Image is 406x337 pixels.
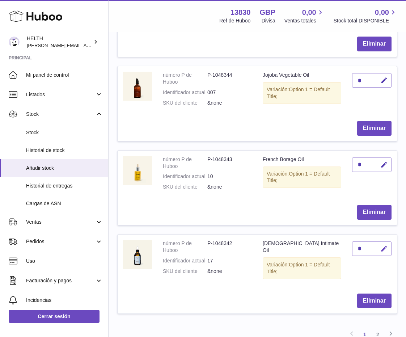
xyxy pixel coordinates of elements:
[263,82,341,104] div: Variación:
[26,277,95,284] span: Facturación y pagos
[26,200,103,207] span: Cargas de ASN
[27,42,145,48] span: [PERSON_NAME][EMAIL_ADDRESS][DOMAIN_NAME]
[123,72,152,101] img: Jojoba Vegetable Oil
[334,8,397,24] a: 0,00 Stock total DISPONIBLE
[207,184,252,190] dd: &none
[163,257,207,264] dt: Identificador actual
[207,173,252,180] dd: 10
[259,8,275,17] strong: GBP
[207,257,252,264] dd: 17
[163,173,207,180] dt: Identificador actual
[9,310,100,323] a: Cerrar sesión
[123,156,152,185] img: French Borage Oil
[302,8,316,17] span: 0,00
[9,37,20,47] img: laura@helth.com
[207,268,252,275] dd: &none
[26,297,103,304] span: Incidencias
[26,182,103,189] span: Historial de entregas
[26,129,103,136] span: Stock
[267,262,330,274] span: Option 1 = Default Title;
[26,258,103,265] span: Uso
[163,156,207,170] dt: número P de Huboo
[357,121,392,136] button: Eliminar
[267,87,330,99] span: Option 1 = Default Title;
[26,147,103,154] span: Historial de stock
[163,268,207,275] dt: SKU del cliente
[26,219,95,226] span: Ventas
[26,111,95,118] span: Stock
[207,156,252,170] dd: P-1048343
[334,17,397,24] span: Stock total DISPONIBLE
[257,151,347,200] td: French Borage Oil
[231,8,251,17] strong: 13830
[357,205,392,220] button: Eliminar
[123,240,152,269] img: Female Intimate Oil
[207,240,252,254] dd: P-1048342
[26,91,95,98] span: Listados
[207,100,252,106] dd: &none
[284,8,325,24] a: 0,00 Ventas totales
[263,257,341,279] div: Variación:
[375,8,389,17] span: 0,00
[262,17,275,24] div: Divisa
[26,72,103,79] span: Mi panel de control
[219,17,250,24] div: Ref de Huboo
[163,184,207,190] dt: SKU del cliente
[163,100,207,106] dt: SKU del cliente
[27,35,92,49] div: HELTH
[163,240,207,254] dt: número P de Huboo
[257,235,347,288] td: [DEMOGRAPHIC_DATA] Intimate Oil
[26,238,95,245] span: Pedidos
[163,72,207,85] dt: número P de Huboo
[357,37,392,51] button: Eliminar
[207,72,252,85] dd: P-1048344
[163,89,207,96] dt: Identificador actual
[257,66,347,115] td: Jojoba Vegetable Oil
[357,294,392,308] button: Eliminar
[207,89,252,96] dd: 007
[284,17,325,24] span: Ventas totales
[267,171,330,184] span: Option 1 = Default Title;
[26,165,103,172] span: Añadir stock
[263,167,341,188] div: Variación:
